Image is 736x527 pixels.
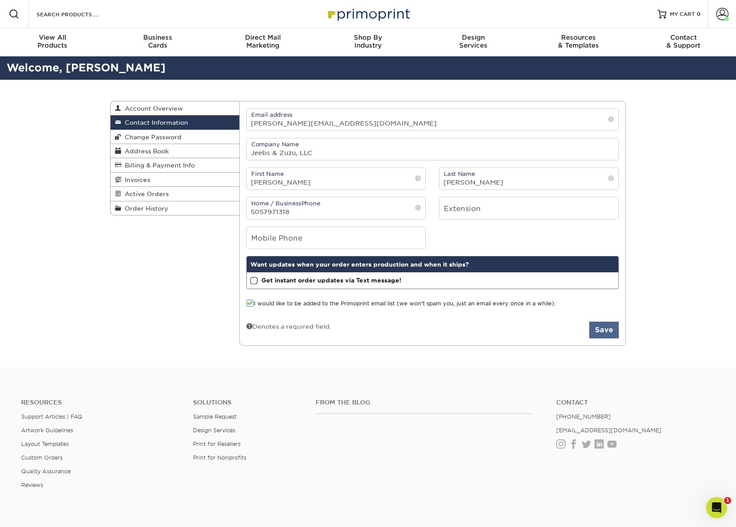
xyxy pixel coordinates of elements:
a: Support Articles | FAQ [21,413,82,420]
span: Design [420,33,526,41]
div: Industry [316,33,421,49]
a: Invoices [111,173,239,187]
a: Account Overview [111,101,239,115]
div: Denotes a required field. [246,322,331,331]
a: Billing & Payment Info [111,158,239,172]
span: MY CART [670,11,695,18]
a: Custom Orders [21,454,63,461]
div: Cards [105,33,211,49]
a: Resources& Templates [526,28,631,56]
h4: From the Blog [316,399,532,406]
span: 0 [697,11,701,17]
iframe: Google Customer Reviews [2,500,75,524]
img: Primoprint [324,4,412,23]
a: Contact& Support [631,28,736,56]
div: Want updates when your order enters production and when it ships? [247,256,619,272]
input: SEARCH PRODUCTS..... [36,9,122,19]
a: Contact [556,399,715,406]
span: Invoices [121,176,150,183]
strong: Get instant order updates via Text message! [261,277,401,284]
a: Direct MailMarketing [210,28,316,56]
span: Address Book [121,148,169,155]
span: Business [105,33,211,41]
span: Shop By [316,33,421,41]
div: & Support [631,33,736,49]
span: Resources [526,33,631,41]
a: Artwork Guidelines [21,427,73,434]
span: Change Password [121,134,182,141]
a: DesignServices [420,28,526,56]
a: Quality Assurance [21,468,71,475]
span: Billing & Payment Info [121,162,195,169]
a: [EMAIL_ADDRESS][DOMAIN_NAME] [556,427,662,434]
a: Design Services [193,427,235,434]
a: Change Password [111,130,239,144]
button: Save [589,322,619,338]
span: Account Overview [121,105,183,112]
a: Print for Resellers [193,441,241,447]
a: Active Orders [111,187,239,201]
a: Layout Templates [21,441,69,447]
span: Contact [631,33,736,41]
div: & Templates [526,33,631,49]
label: I would like to be added to the Primoprint email list (we won't spam you, just an email every onc... [246,300,556,308]
a: Order History [111,201,239,215]
a: BusinessCards [105,28,211,56]
div: Services [420,33,526,49]
a: [PHONE_NUMBER] [556,413,611,420]
a: Reviews [21,482,43,488]
span: Direct Mail [210,33,316,41]
h4: Resources [21,399,180,406]
a: Address Book [111,144,239,158]
span: Active Orders [121,190,169,197]
a: Shop ByIndustry [316,28,421,56]
span: 1 [724,497,731,504]
div: Marketing [210,33,316,49]
a: Contact Information [111,115,239,130]
a: Print for Nonprofits [193,454,246,461]
h4: Solutions [193,399,302,406]
span: Order History [121,205,168,212]
span: Contact Information [121,119,188,126]
a: Sample Request [193,413,237,420]
iframe: Intercom live chat [706,497,727,518]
